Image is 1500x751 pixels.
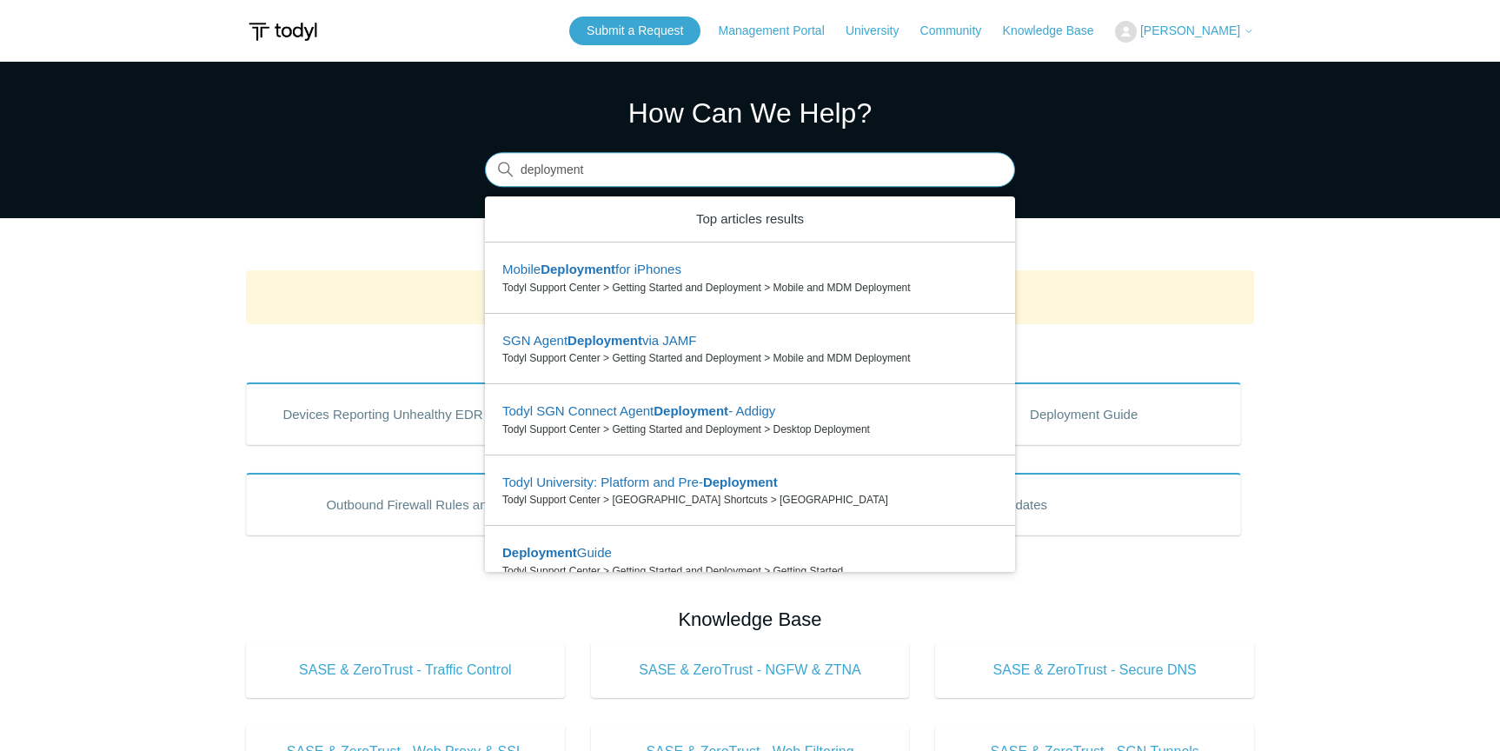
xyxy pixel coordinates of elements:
[1115,21,1254,43] button: [PERSON_NAME]
[502,492,998,508] zd-autocomplete-breadcrumbs-multibrand: Todyl Support Center > [GEOGRAPHIC_DATA] Shortcuts > [GEOGRAPHIC_DATA]
[246,16,320,48] img: Todyl Support Center Help Center home page
[920,22,999,40] a: Community
[569,17,700,45] a: Submit a Request
[502,563,998,579] zd-autocomplete-breadcrumbs-multibrand: Todyl Support Center > Getting Started and Deployment > Getting Started
[1003,22,1112,40] a: Knowledge Base
[246,382,561,445] a: Devices Reporting Unhealthy EDR States
[617,660,884,681] span: SASE & ZeroTrust - NGFW & ZTNA
[502,475,778,493] zd-autocomplete-title-multibrand: Suggested result 4 Todyl University: Platform and Pre-Deployment
[485,196,1015,243] zd-autocomplete-header: Top articles results
[246,642,565,698] a: SASE & ZeroTrust - Traffic Control
[502,545,612,563] zd-autocomplete-title-multibrand: Suggested result 5 Deployment Guide
[1140,23,1240,37] span: [PERSON_NAME]
[926,382,1241,445] a: Deployment Guide
[246,473,731,535] a: Outbound Firewall Rules and IPs used by SGN Connect
[502,422,998,437] zd-autocomplete-breadcrumbs-multibrand: Todyl Support Center > Getting Started and Deployment > Desktop Deployment
[703,475,778,489] em: Deployment
[272,660,539,681] span: SASE & ZeroTrust - Traffic Control
[246,338,1254,367] h2: Popular Articles
[502,280,998,296] zd-autocomplete-breadcrumbs-multibrand: Todyl Support Center > Getting Started and Deployment > Mobile and MDM Deployment
[485,92,1015,134] h1: How Can We Help?
[719,22,842,40] a: Management Portal
[502,403,775,422] zd-autocomplete-title-multibrand: Suggested result 3 Todyl SGN Connect Agent Deployment - Addigy
[846,22,916,40] a: University
[485,153,1015,188] input: Search
[541,262,615,276] em: Deployment
[591,642,910,698] a: SASE & ZeroTrust - NGFW & ZTNA
[502,333,696,351] zd-autocomplete-title-multibrand: Suggested result 2 SGN Agent Deployment via JAMF
[935,642,1254,698] a: SASE & ZeroTrust - Secure DNS
[502,545,577,560] em: Deployment
[654,403,728,418] em: Deployment
[246,605,1254,634] h2: Knowledge Base
[502,350,998,366] zd-autocomplete-breadcrumbs-multibrand: Todyl Support Center > Getting Started and Deployment > Mobile and MDM Deployment
[567,333,642,348] em: Deployment
[502,262,681,280] zd-autocomplete-title-multibrand: Suggested result 1 Mobile Deployment for iPhones
[961,660,1228,681] span: SASE & ZeroTrust - Secure DNS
